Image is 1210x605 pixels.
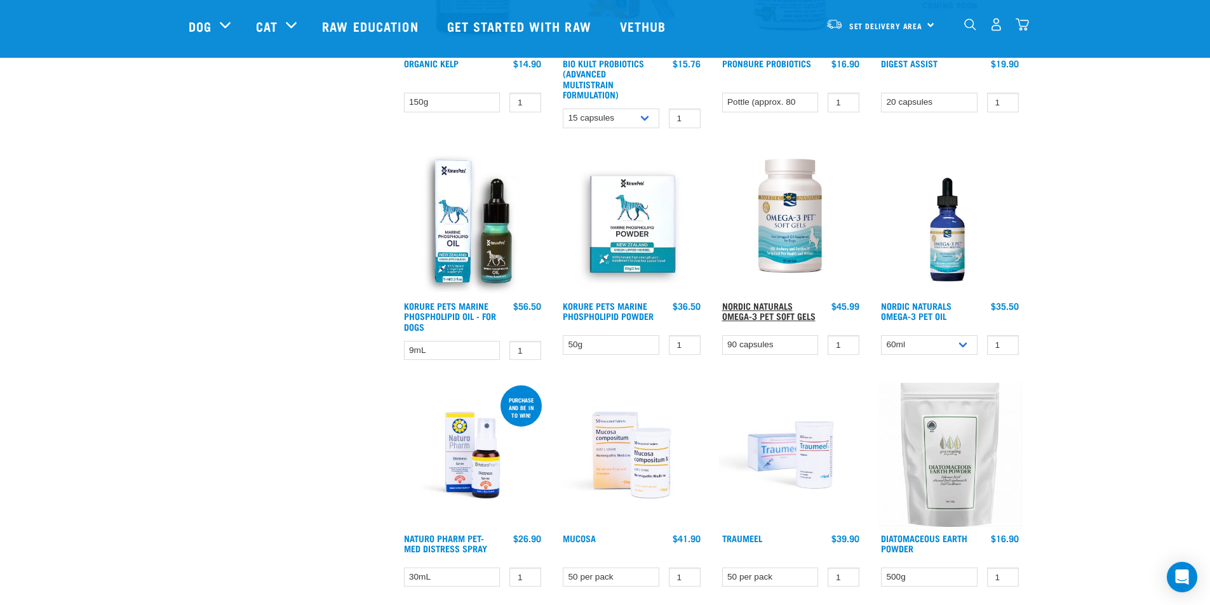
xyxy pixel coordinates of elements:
input: 1 [828,335,859,355]
a: Dog [189,17,212,36]
img: home-icon@2x.png [1016,18,1029,31]
input: 1 [669,109,701,128]
a: ProN8ure Probiotics [722,61,811,65]
input: 1 [987,568,1019,587]
input: 1 [669,335,701,355]
img: Diatomaceous earth [878,383,1022,527]
div: $56.50 [513,301,541,311]
div: $16.90 [991,533,1019,543]
div: $41.90 [673,533,701,543]
div: $16.90 [831,58,859,69]
div: $15.76 [673,58,701,69]
div: $14.90 [513,58,541,69]
div: $39.90 [831,533,859,543]
div: $26.90 [513,533,541,543]
input: 1 [828,93,859,112]
input: 1 [669,568,701,587]
input: 1 [509,93,541,112]
img: RE Product Shoot 2023 Nov8635 [401,383,545,527]
input: 1 [987,335,1019,355]
img: user.png [990,18,1003,31]
input: 1 [509,568,541,587]
img: Bottle Of 60ml Omega3 For Pets [878,151,1022,295]
a: Cat [256,17,278,36]
span: Set Delivery Area [849,23,923,28]
a: Korure Pets Marine Phospholipid Powder [563,303,654,318]
div: $45.99 [831,301,859,311]
div: $36.50 [673,301,701,311]
img: van-moving.png [826,18,843,30]
a: Bio Kult Probiotics (Advanced Multistrain Formulation) [563,61,644,96]
a: Get started with Raw [434,1,607,51]
img: RE Product Shoot 2023 Nov8644 [719,383,863,527]
input: 1 [987,93,1019,112]
div: $35.50 [991,301,1019,311]
img: OI Lfront 1024x1024 [401,151,545,295]
a: Raw Education [309,1,434,51]
img: Bottle Of Omega3 Pet With 90 Capsules For Pets [719,151,863,295]
img: home-icon-1@2x.png [964,18,976,30]
input: 1 [509,341,541,361]
a: Digest Assist [881,61,938,65]
a: Mucosa [563,536,596,540]
div: $19.90 [991,58,1019,69]
div: Open Intercom Messenger [1167,562,1197,592]
a: Organic Kelp [404,61,459,65]
input: 1 [828,568,859,587]
a: Vethub [607,1,682,51]
a: Nordic Naturals Omega-3 Pet Soft Gels [722,303,816,318]
a: Diatomaceous Earth Powder [881,536,967,550]
a: Nordic Naturals Omega-3 Pet Oil [881,303,951,318]
a: Korure Pets Marine Phospholipid Oil - for Dogs [404,303,496,328]
a: Traumeel [722,536,762,540]
a: Naturo Pharm Pet-Med Distress Spray [404,536,487,550]
div: Purchase and be in to win! [501,390,542,425]
img: RE Product Shoot 2023 Nov8652 [560,383,704,527]
img: POWDER01 65ae0065 919d 4332 9357 5d1113de9ef1 1024x1024 [560,151,704,295]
